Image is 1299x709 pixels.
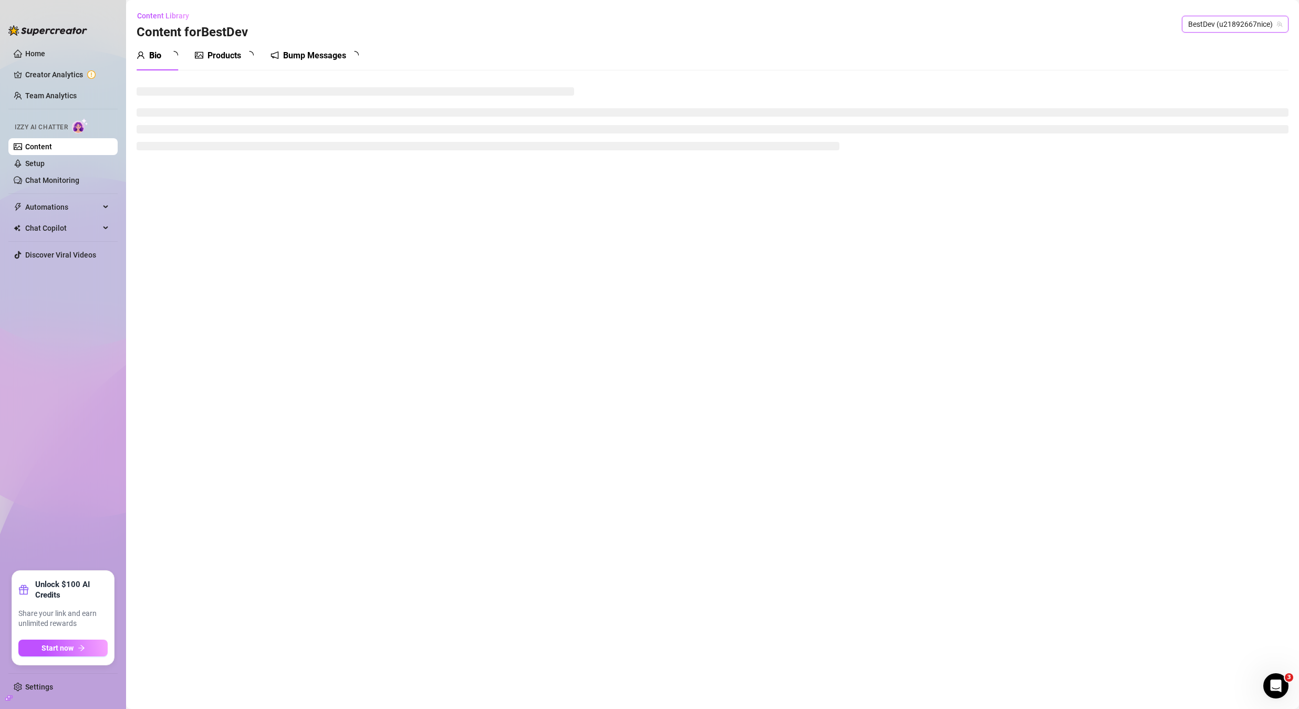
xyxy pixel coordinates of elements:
a: Creator Analytics exclamation-circle [25,66,109,83]
span: user [137,51,145,59]
a: Setup [25,159,45,168]
a: Settings [25,683,53,691]
span: 3 [1285,673,1293,682]
span: Automations [25,199,100,215]
img: AI Chatter [72,118,88,133]
button: Content Library [137,7,198,24]
span: BestDev (u21892667nice) [1188,16,1282,32]
span: Start now [41,644,74,652]
div: Bump Messages [283,49,346,62]
span: picture [195,51,203,59]
iframe: Intercom live chat [1263,673,1288,698]
span: build [5,694,13,702]
span: gift [18,584,29,595]
span: Chat Copilot [25,220,100,237]
div: Bio [149,49,161,62]
span: loading [349,49,360,60]
button: Start nowarrow-right [18,640,108,656]
span: Content Library [137,12,189,20]
strong: Unlock $100 AI Credits [35,579,108,600]
span: notification [271,51,279,59]
a: Content [25,142,52,151]
img: Chat Copilot [14,224,20,232]
a: Team Analytics [25,91,77,100]
a: Discover Viral Videos [25,251,96,259]
span: thunderbolt [14,203,22,211]
a: Chat Monitoring [25,176,79,184]
span: loading [244,49,255,60]
a: Home [25,49,45,58]
span: team [1276,21,1283,27]
span: arrow-right [78,644,85,652]
img: logo-BBDzfeDw.svg [8,25,87,36]
h3: Content for BestDev [137,24,248,41]
span: Share your link and earn unlimited rewards [18,609,108,629]
span: Izzy AI Chatter [15,122,68,132]
div: Products [207,49,241,62]
span: loading [168,49,179,60]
